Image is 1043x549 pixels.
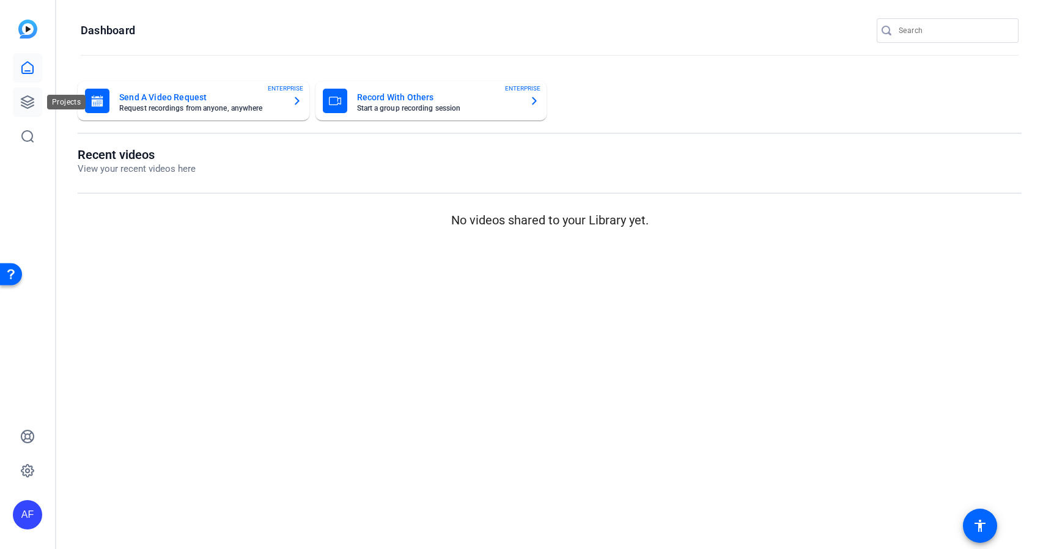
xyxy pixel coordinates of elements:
mat-card-subtitle: Request recordings from anyone, anywhere [119,105,282,112]
button: Record With OthersStart a group recording sessionENTERPRISE [315,81,547,120]
div: AF [13,500,42,529]
h1: Dashboard [81,23,135,38]
span: ENTERPRISE [268,84,303,93]
h1: Recent videos [78,147,196,162]
p: View your recent videos here [78,162,196,176]
span: ENTERPRISE [505,84,540,93]
mat-icon: accessibility [973,518,987,533]
input: Search [899,23,1009,38]
p: No videos shared to your Library yet. [78,211,1022,229]
mat-card-title: Record With Others [357,90,520,105]
div: Projects [47,95,86,109]
button: Send A Video RequestRequest recordings from anyone, anywhereENTERPRISE [78,81,309,120]
mat-card-subtitle: Start a group recording session [357,105,520,112]
mat-card-title: Send A Video Request [119,90,282,105]
img: blue-gradient.svg [18,20,37,39]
